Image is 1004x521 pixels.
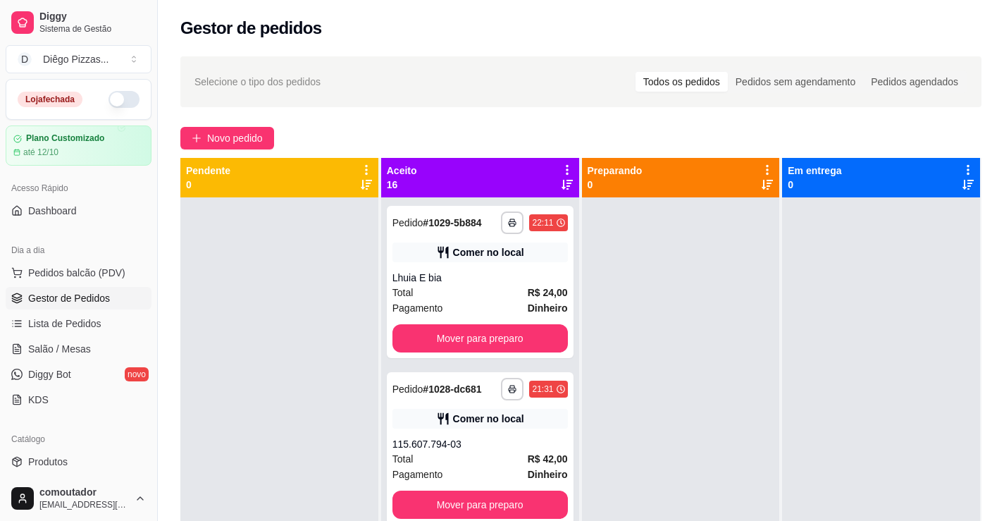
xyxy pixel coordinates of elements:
[28,291,110,305] span: Gestor de Pedidos
[392,384,423,395] span: Pedido
[39,486,129,499] span: comoutador
[392,300,443,316] span: Pagamento
[6,363,151,386] a: Diggy Botnovo
[186,164,230,178] p: Pendente
[180,17,322,39] h2: Gestor de pedidos
[39,11,146,23] span: Diggy
[18,92,82,107] div: Loja fechada
[453,245,524,259] div: Comer no local
[728,72,863,92] div: Pedidos sem agendamento
[6,287,151,309] a: Gestor de Pedidos
[28,393,49,407] span: KDS
[6,388,151,411] a: KDS
[788,178,841,192] p: 0
[532,217,553,228] div: 22:11
[39,499,129,510] span: [EMAIL_ADDRESS][DOMAIN_NAME]
[588,178,643,192] p: 0
[26,133,104,144] article: Plano Customizado
[6,482,151,515] button: comoutador[EMAIL_ADDRESS][DOMAIN_NAME]
[636,72,728,92] div: Todos os pedidos
[6,177,151,200] div: Acesso Rápido
[6,125,151,166] a: Plano Customizadoaté 12/10
[392,451,414,467] span: Total
[28,455,68,469] span: Produtos
[392,437,568,451] div: 115.607.794-03
[6,450,151,473] a: Produtos
[28,367,71,381] span: Diggy Bot
[588,164,643,178] p: Preparando
[788,164,841,178] p: Em entrega
[528,287,568,298] strong: R$ 24,00
[6,312,151,335] a: Lista de Pedidos
[28,342,91,356] span: Salão / Mesas
[23,147,58,158] article: até 12/10
[186,178,230,192] p: 0
[528,302,568,314] strong: Dinheiro
[532,384,553,395] div: 21:31
[392,491,568,519] button: Mover para preparo
[28,266,125,280] span: Pedidos balcão (PDV)
[392,271,568,285] div: Lhuia E bia
[109,91,140,108] button: Alterar Status
[28,204,77,218] span: Dashboard
[453,412,524,426] div: Comer no local
[43,52,109,66] div: Diêgo Pizzas ...
[392,467,443,482] span: Pagamento
[392,217,423,228] span: Pedido
[423,217,481,228] strong: # 1029-5b884
[423,384,481,395] strong: # 1028-dc681
[18,52,32,66] span: D
[28,317,101,331] span: Lista de Pedidos
[528,469,568,480] strong: Dinheiro
[6,200,151,222] a: Dashboard
[6,262,151,284] button: Pedidos balcão (PDV)
[6,45,151,73] button: Select a team
[387,164,417,178] p: Aceito
[392,285,414,300] span: Total
[6,428,151,450] div: Catálogo
[194,74,321,90] span: Selecione o tipo dos pedidos
[6,338,151,360] a: Salão / Mesas
[180,127,274,149] button: Novo pedido
[39,23,146,35] span: Sistema de Gestão
[392,324,568,353] button: Mover para preparo
[6,239,151,262] div: Dia a dia
[192,133,202,143] span: plus
[6,6,151,39] a: DiggySistema de Gestão
[387,178,417,192] p: 16
[207,130,263,146] span: Novo pedido
[863,72,966,92] div: Pedidos agendados
[528,453,568,465] strong: R$ 42,00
